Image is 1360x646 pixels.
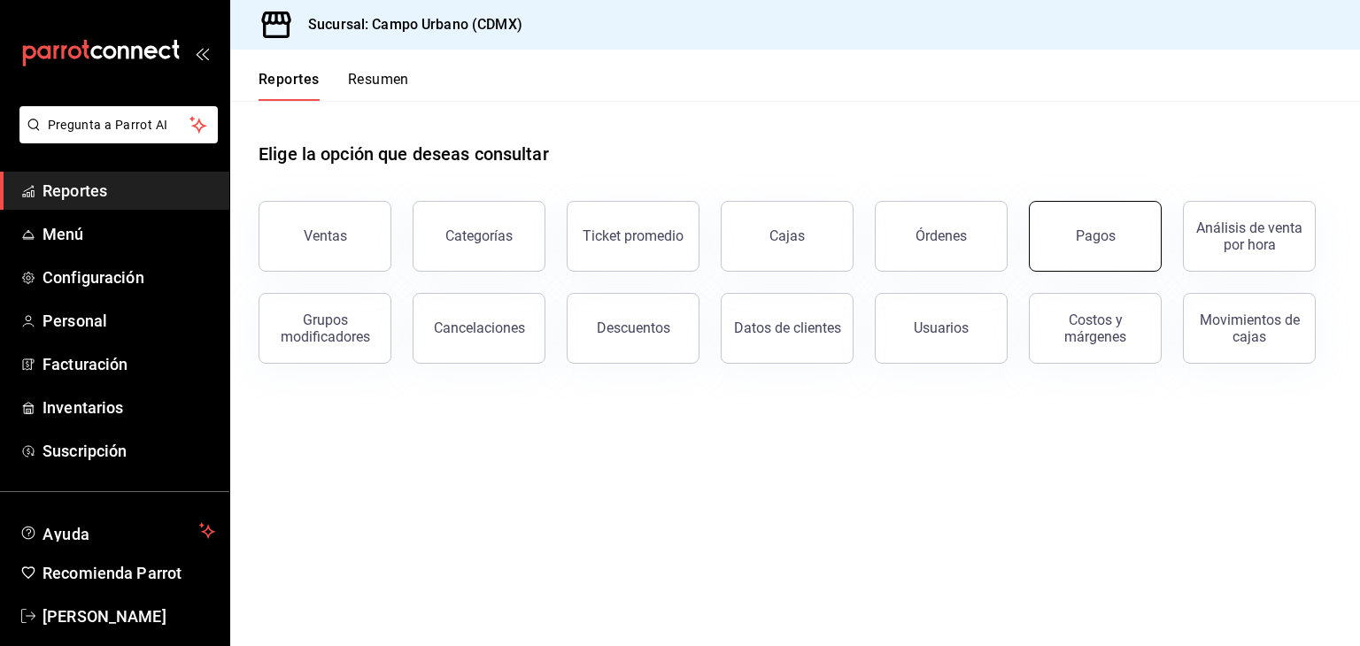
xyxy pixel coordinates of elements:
[304,227,347,244] div: Ventas
[567,293,699,364] button: Descuentos
[348,71,409,101] button: Resumen
[597,319,670,336] div: Descuentos
[445,227,513,244] div: Categorías
[42,265,215,289] span: Configuración
[413,293,545,364] button: Cancelaciones
[12,128,218,147] a: Pregunta a Parrot AI
[721,293,854,364] button: Datos de clientes
[875,201,1008,272] button: Órdenes
[413,201,545,272] button: Categorías
[916,227,967,244] div: Órdenes
[42,604,215,628] span: [PERSON_NAME]
[769,226,806,247] div: Cajas
[567,201,699,272] button: Ticket promedio
[1183,201,1316,272] button: Análisis de venta por hora
[42,309,215,333] span: Personal
[734,319,841,336] div: Datos de clientes
[1040,311,1150,345] div: Costos y márgenes
[42,222,215,246] span: Menú
[19,106,218,143] button: Pregunta a Parrot AI
[583,227,684,244] div: Ticket promedio
[1183,293,1316,364] button: Movimientos de cajas
[1029,201,1162,272] button: Pagos
[195,46,209,60] button: open_drawer_menu
[914,319,969,336] div: Usuarios
[1029,293,1162,364] button: Costos y márgenes
[259,141,549,167] h1: Elige la opción que deseas consultar
[48,116,190,135] span: Pregunta a Parrot AI
[721,201,854,272] a: Cajas
[42,396,215,419] span: Inventarios
[42,520,192,542] span: Ayuda
[1076,227,1116,244] div: Pagos
[875,293,1008,364] button: Usuarios
[259,71,409,101] div: navigation tabs
[42,179,215,203] span: Reportes
[294,14,522,35] h3: Sucursal: Campo Urbano (CDMX)
[270,311,380,345] div: Grupos modificadores
[434,319,525,336] div: Cancelaciones
[42,439,215,463] span: Suscripción
[259,293,391,364] button: Grupos modificadores
[259,71,320,101] button: Reportes
[1194,219,1304,253] div: Análisis de venta por hora
[259,201,391,272] button: Ventas
[42,561,215,585] span: Recomienda Parrot
[42,352,215,376] span: Facturación
[1194,311,1304,345] div: Movimientos de cajas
